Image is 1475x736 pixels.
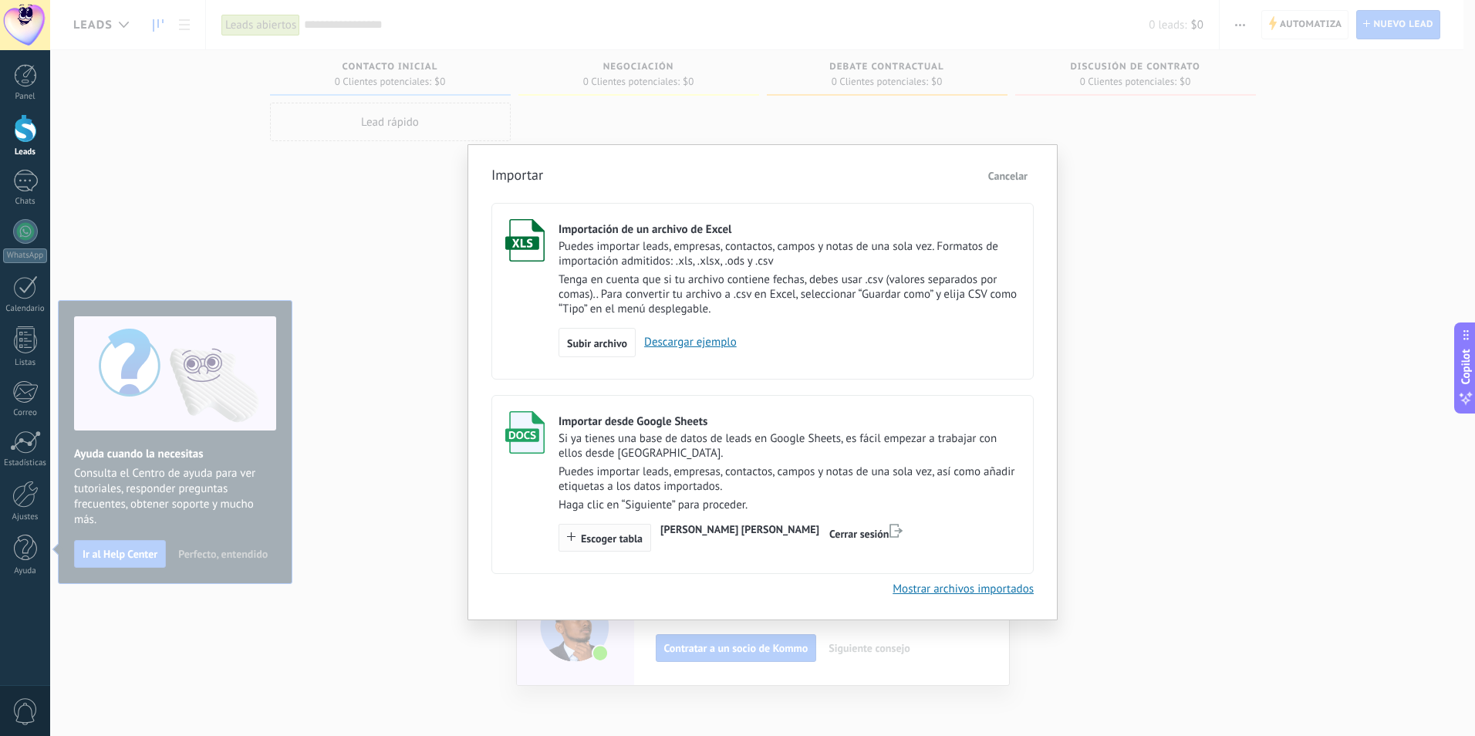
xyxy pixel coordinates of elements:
p: Haga clic en “Siguiente” para proceder. [559,498,1020,512]
div: Leads [3,147,48,157]
span: Escoger tabla [581,533,643,544]
div: WhatsApp [3,248,47,263]
p: Si ya tienes una base de datos de leads en Google Sheets, es fácil empezar a trabajar con ellos d... [559,431,1020,461]
div: Calendario [3,304,48,314]
p: Tenga en cuenta que si tu archivo contiene fechas, debes usar .csv (valores separados por comas).... [559,272,1020,316]
span: Copilot [1458,349,1473,385]
h3: Importar [491,166,543,187]
div: Listas [3,358,48,368]
a: Descargar ejemplo [636,335,737,349]
div: Ajustes [3,512,48,522]
p: Puedes importar leads, empresas, contactos, campos y notas de una sola vez. Formatos de importaci... [559,239,1020,268]
div: Importación de un archivo de Excel [559,222,1020,237]
p: Puedes importar leads, empresas, contactos, campos y notas de una sola vez, así como añadir etiqu... [559,464,1020,494]
span: Subir archivo [567,338,627,349]
div: Chats [3,197,48,207]
div: Importar desde Google Sheets [559,414,1020,429]
div: Ayuda [3,566,48,576]
button: Cancelar [982,164,1034,187]
button: Importar desde Google SheetsSi ya tienes una base de datos de leads en Google Sheets, es fácil em... [559,524,651,552]
div: Correo [3,408,48,418]
span: BRAYAN SLATER ROJAS SANTACRUZ [660,522,819,536]
div: Estadísticas [3,458,48,468]
div: Panel [3,92,48,102]
span: Cancelar [988,169,1028,183]
a: Mostrar archivos importados [893,582,1034,596]
span: Cerrar sesión [829,527,889,541]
